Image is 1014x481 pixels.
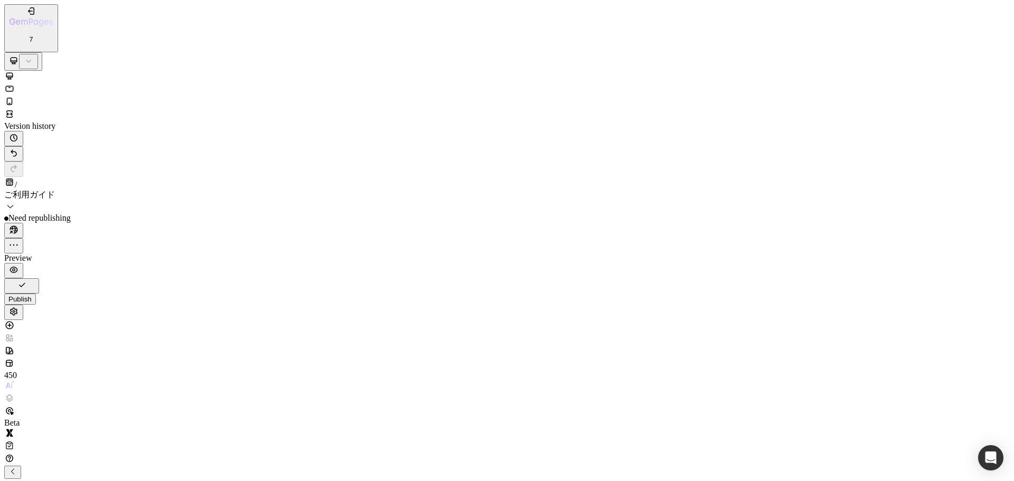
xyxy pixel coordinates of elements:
button: 7 [4,4,58,52]
div: Publish [8,295,32,303]
span: ご利用ガイド [4,190,55,199]
div: Undo/Redo [4,146,1010,177]
div: Text block [4,51,832,61]
button: Publish [4,294,36,305]
div: Version history [4,121,1010,131]
p: 100本まで [4,32,832,43]
div: Text block [4,14,832,23]
span: Need republishing [8,213,71,222]
div: Preview [4,253,1010,263]
div: 450 [4,371,25,380]
span: / [15,180,17,189]
div: Beta [4,418,25,428]
p: 100本以上 [4,69,832,80]
p: 7 [10,35,53,43]
div: Open Intercom Messenger [978,445,1003,470]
